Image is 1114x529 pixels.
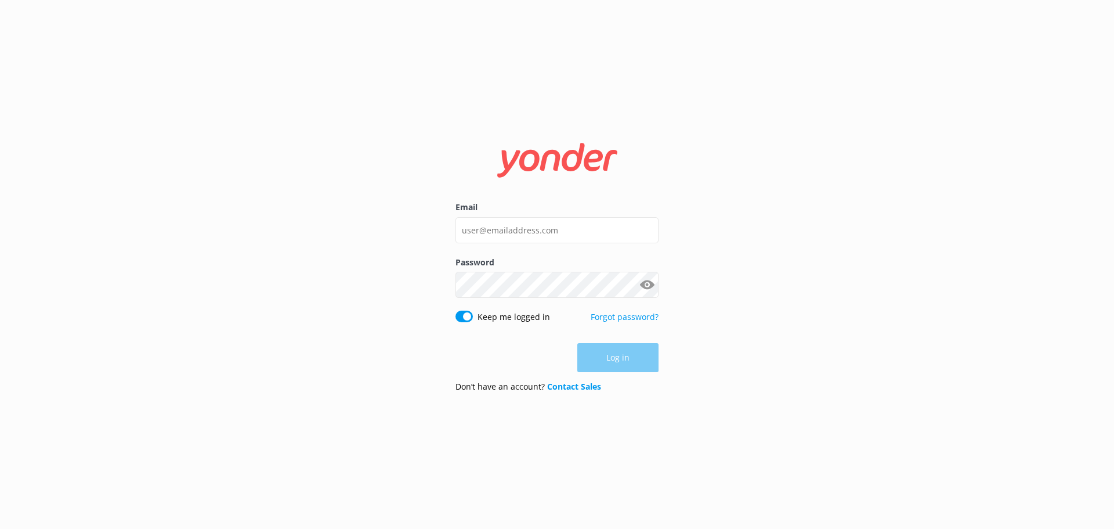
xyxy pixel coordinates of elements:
[635,274,659,297] button: Show password
[591,311,659,322] a: Forgot password?
[478,311,550,323] label: Keep me logged in
[455,217,659,243] input: user@emailaddress.com
[547,381,601,392] a: Contact Sales
[455,201,659,214] label: Email
[455,256,659,269] label: Password
[455,380,601,393] p: Don’t have an account?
